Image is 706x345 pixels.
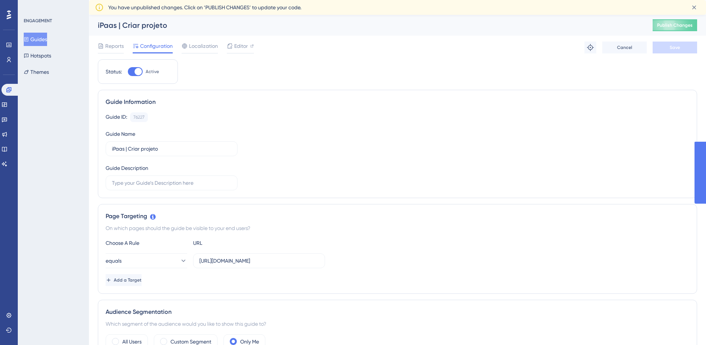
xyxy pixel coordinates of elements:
span: You have unpublished changes. Click on ‘PUBLISH CHANGES’ to update your code. [108,3,301,12]
button: Save [653,42,697,53]
div: Audience Segmentation [106,308,689,316]
div: Choose A Rule [106,239,187,247]
div: On which pages should the guide be visible to your end users? [106,224,689,233]
span: Editor [234,42,248,50]
div: ENGAGEMENT [24,18,52,24]
button: Guides [24,33,47,46]
input: Type your Guide’s Name here [112,145,231,153]
div: Guide ID: [106,112,127,122]
span: Publish Changes [657,22,693,28]
span: Cancel [617,45,632,50]
iframe: UserGuiding AI Assistant Launcher [675,316,697,338]
input: yourwebsite.com/path [199,257,319,265]
button: Publish Changes [653,19,697,31]
div: Which segment of the audience would you like to show this guide to? [106,319,689,328]
div: Guide Name [106,129,135,138]
div: iPaas | Criar projeto [98,20,634,30]
span: Configuration [140,42,173,50]
span: Active [146,69,159,75]
div: Guide Information [106,98,689,106]
div: URL [193,239,275,247]
span: Reports [105,42,124,50]
button: equals [106,253,187,268]
button: Cancel [602,42,647,53]
button: Add a Target [106,274,142,286]
span: Save [670,45,680,50]
button: Hotspots [24,49,51,62]
span: equals [106,256,122,265]
span: Add a Target [114,277,142,283]
span: Localization [189,42,218,50]
input: Type your Guide’s Description here [112,179,231,187]
div: Page Targeting [106,212,689,221]
div: Status: [106,67,122,76]
div: 76227 [133,114,145,120]
button: Themes [24,65,49,79]
div: Guide Description [106,164,148,172]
